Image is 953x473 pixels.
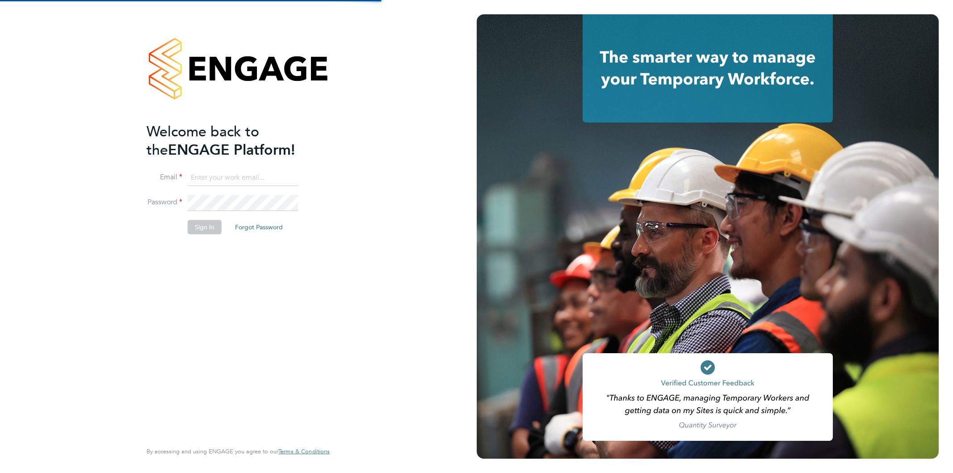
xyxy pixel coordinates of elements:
[147,173,182,182] label: Email
[147,448,330,455] span: By accessing and using ENGAGE you agree to our
[147,198,182,207] label: Password
[228,220,290,234] button: Forgot Password
[147,122,321,159] h2: ENGAGE Platform!
[188,220,222,234] button: Sign In
[188,170,298,186] input: Enter your work email...
[147,123,259,159] span: Welcome back to the
[278,448,330,455] a: Terms & Conditions
[278,448,330,455] span: Terms & Conditions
